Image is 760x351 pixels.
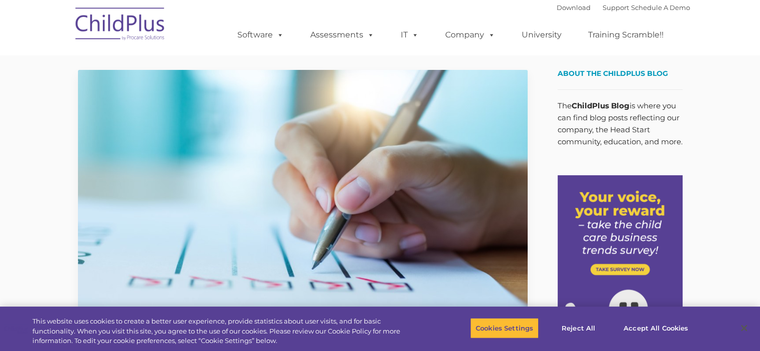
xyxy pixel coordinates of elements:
[557,3,591,11] a: Download
[558,69,668,78] span: About the ChildPlus Blog
[557,3,690,11] font: |
[631,3,690,11] a: Schedule A Demo
[32,317,418,346] div: This website uses cookies to create a better user experience, provide statistics about user visit...
[558,100,683,148] p: The is where you can find blog posts reflecting our company, the Head Start community, education,...
[547,318,610,339] button: Reject All
[578,25,674,45] a: Training Scramble!!
[618,318,694,339] button: Accept All Cookies
[300,25,384,45] a: Assessments
[603,3,629,11] a: Support
[70,0,170,50] img: ChildPlus by Procare Solutions
[733,317,755,339] button: Close
[391,25,429,45] a: IT
[78,70,528,323] img: Efficiency Boost: ChildPlus Online's Enhanced Family Pre-Application Process - Streamlining Appli...
[572,101,630,110] strong: ChildPlus Blog
[227,25,294,45] a: Software
[512,25,572,45] a: University
[470,318,539,339] button: Cookies Settings
[435,25,505,45] a: Company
